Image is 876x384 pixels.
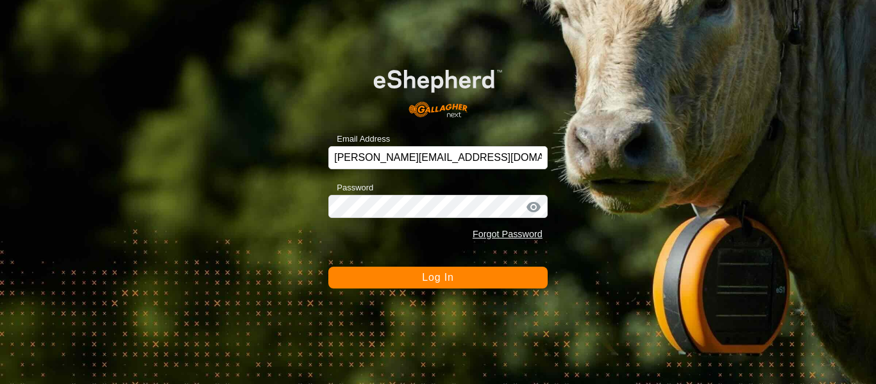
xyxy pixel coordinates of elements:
label: Password [328,181,373,194]
a: Forgot Password [473,229,543,239]
label: Email Address [328,133,390,146]
button: Log In [328,267,548,288]
img: E-shepherd Logo [350,51,525,126]
span: Log In [422,272,453,283]
input: Email Address [328,146,548,169]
